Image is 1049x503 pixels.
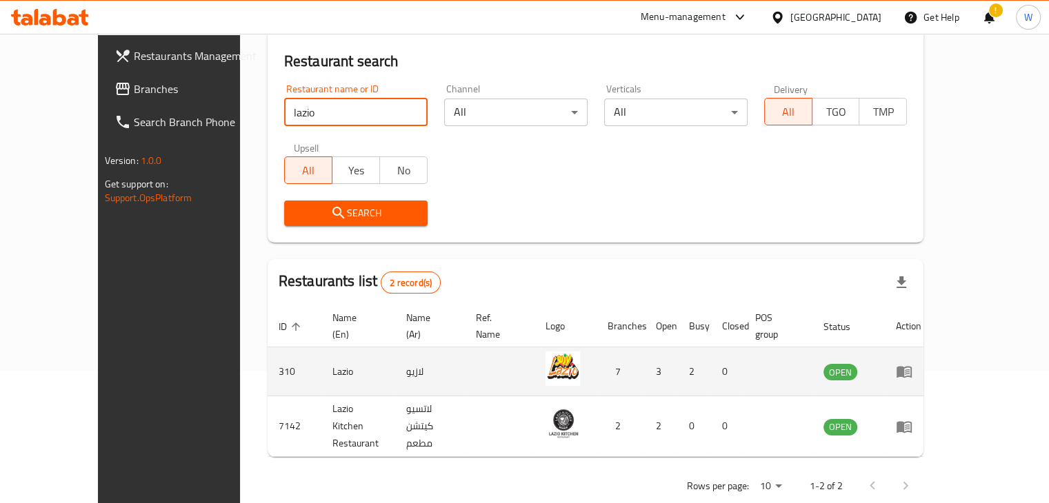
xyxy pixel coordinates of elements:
[290,161,327,181] span: All
[134,114,262,130] span: Search Branch Phone
[809,478,842,495] p: 1-2 of 2
[103,105,273,138] a: Search Branch Phone
[865,102,901,122] span: TMP
[268,305,932,457] table: enhanced table
[711,396,744,457] td: 0
[141,152,162,170] span: 1.0.0
[859,98,907,125] button: TMP
[294,143,319,152] label: Upsell
[295,205,417,222] span: Search
[546,407,580,441] img: Lazio Kitchen Restaurant
[641,9,726,25] div: Menu-management
[284,99,428,126] input: Search for restaurant name or ID..
[395,347,465,396] td: لازيو
[711,305,744,347] th: Closed
[711,347,744,396] td: 0
[103,72,273,105] a: Branches
[770,102,807,122] span: All
[105,189,192,207] a: Support.OpsPlatform
[332,156,380,184] button: Yes
[381,276,440,289] span: 2 record(s)
[105,175,168,193] span: Get support on:
[279,318,305,335] span: ID
[823,318,868,335] span: Status
[444,99,588,126] div: All
[812,98,860,125] button: TGO
[268,396,321,457] td: 7142
[645,396,678,457] td: 2
[395,396,465,457] td: لاتسيو كيتشن مطعم
[105,152,139,170] span: Version:
[284,51,908,72] h2: Restaurant search
[764,98,812,125] button: All
[645,347,678,396] td: 3
[103,39,273,72] a: Restaurants Management
[823,419,857,435] span: OPEN
[321,347,395,396] td: Lazio
[284,201,428,226] button: Search
[885,305,932,347] th: Action
[476,309,518,342] span: Ref. Name
[755,309,796,342] span: POS group
[678,305,711,347] th: Busy
[597,347,645,396] td: 7
[1024,10,1032,25] span: W
[686,478,748,495] p: Rows per page:
[774,84,808,94] label: Delivery
[823,364,857,380] div: OPEN
[332,309,379,342] span: Name (En)
[597,396,645,457] td: 2
[604,99,748,126] div: All
[597,305,645,347] th: Branches
[268,347,321,396] td: 310
[885,266,918,299] div: Export file
[284,156,332,184] button: All
[754,476,787,497] div: Rows per page:
[535,305,597,347] th: Logo
[279,271,441,294] h2: Restaurants list
[818,102,855,122] span: TGO
[790,10,881,25] div: [GEOGRAPHIC_DATA]
[896,418,921,435] div: Menu
[645,305,678,347] th: Open
[406,309,448,342] span: Name (Ar)
[823,419,857,435] div: OPEN
[381,271,441,294] div: Total records count
[321,396,395,457] td: Lazio Kitchen Restaurant
[134,48,262,64] span: Restaurants Management
[678,396,711,457] td: 0
[823,365,857,380] span: OPEN
[338,161,374,181] span: Yes
[134,81,262,97] span: Branches
[379,156,428,184] button: No
[546,351,580,386] img: Lazio
[386,161,422,181] span: No
[678,347,711,396] td: 2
